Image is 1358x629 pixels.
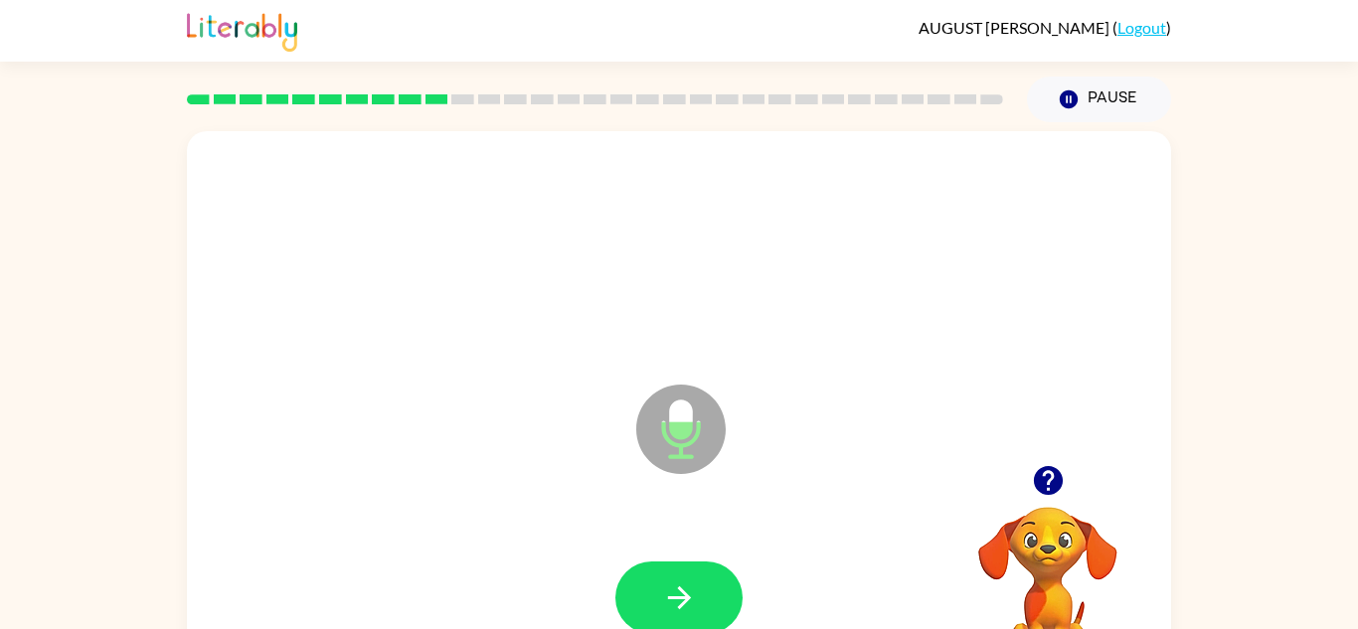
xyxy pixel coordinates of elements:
[919,18,1171,37] div: ( )
[919,18,1112,37] span: AUGUST [PERSON_NAME]
[187,8,297,52] img: Literably
[1117,18,1166,37] a: Logout
[1027,77,1171,122] button: Pause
